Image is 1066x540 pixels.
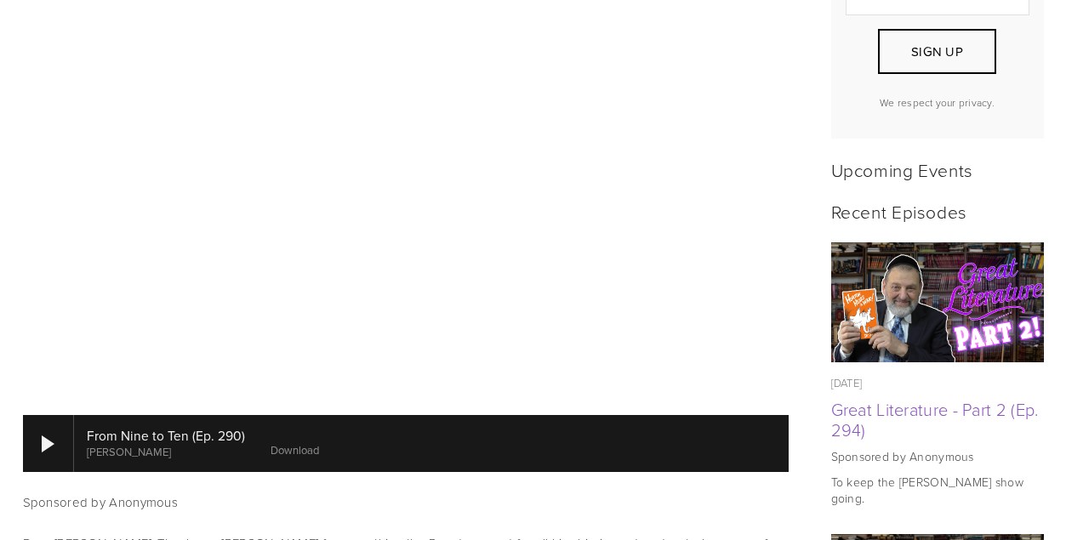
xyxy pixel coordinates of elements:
a: Great Literature - Part 2 (Ep. 294) [831,397,1039,441]
p: To keep the [PERSON_NAME] show going. [831,474,1044,507]
img: Great Literature - Part 2 (Ep. 294) [830,242,1044,362]
p: Sponsored by Anonymous [23,492,789,513]
button: Sign Up [878,29,995,74]
h2: Upcoming Events [831,159,1044,180]
h2: Recent Episodes [831,201,1044,222]
a: Download [271,442,319,458]
p: We respect your privacy. [846,95,1029,110]
p: Sponsored by Anonymous [831,448,1044,465]
time: [DATE] [831,375,863,390]
span: Sign Up [911,43,963,60]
